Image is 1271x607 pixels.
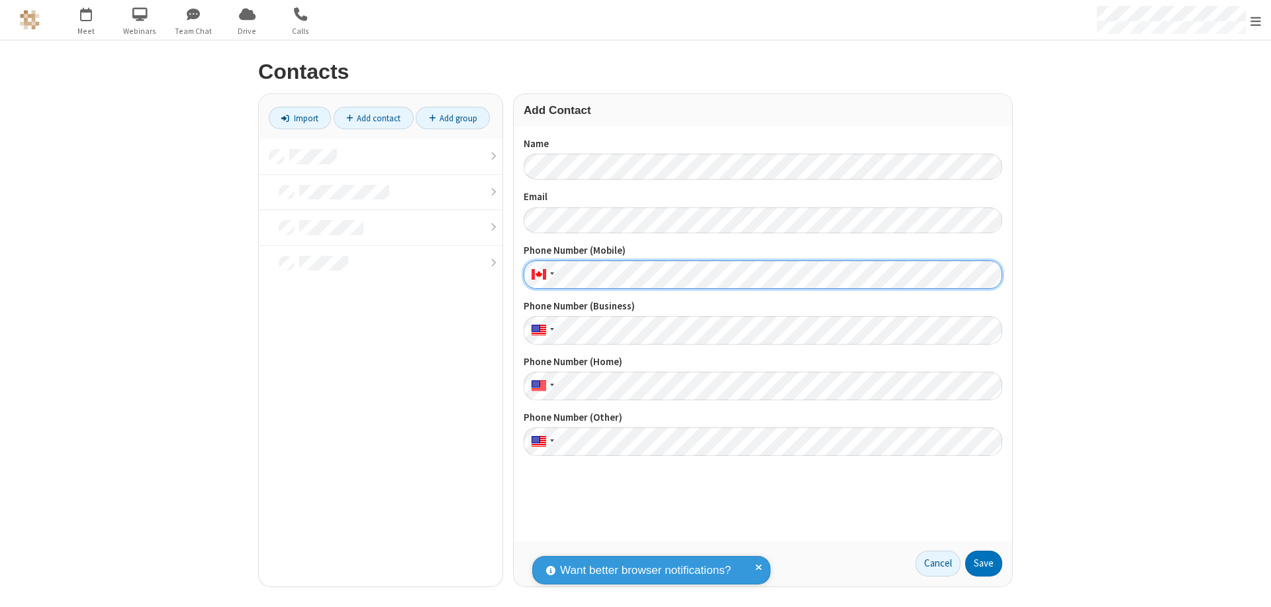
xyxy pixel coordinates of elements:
span: Webinars [115,25,165,37]
h2: Contacts [258,60,1013,83]
label: Phone Number (Home) [524,355,1002,370]
div: Canada: + 1 [524,260,558,289]
h3: Add Contact [524,104,1002,117]
a: Add contact [334,107,414,129]
img: QA Selenium DO NOT DELETE OR CHANGE [20,10,40,30]
span: Want better browser notifications? [560,562,731,579]
a: Cancel [916,551,961,577]
button: Save [965,551,1002,577]
div: United States: + 1 [524,316,558,345]
span: Meet [62,25,111,37]
label: Phone Number (Mobile) [524,243,1002,258]
div: United States: + 1 [524,372,558,400]
div: United States: + 1 [524,427,558,456]
label: Email [524,190,1002,205]
span: Calls [276,25,326,37]
label: Name [524,137,1002,152]
span: Team Chat [169,25,218,37]
label: Phone Number (Other) [524,410,1002,425]
a: Import [269,107,331,129]
label: Phone Number (Business) [524,299,1002,314]
span: Drive [222,25,272,37]
a: Add group [416,107,490,129]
